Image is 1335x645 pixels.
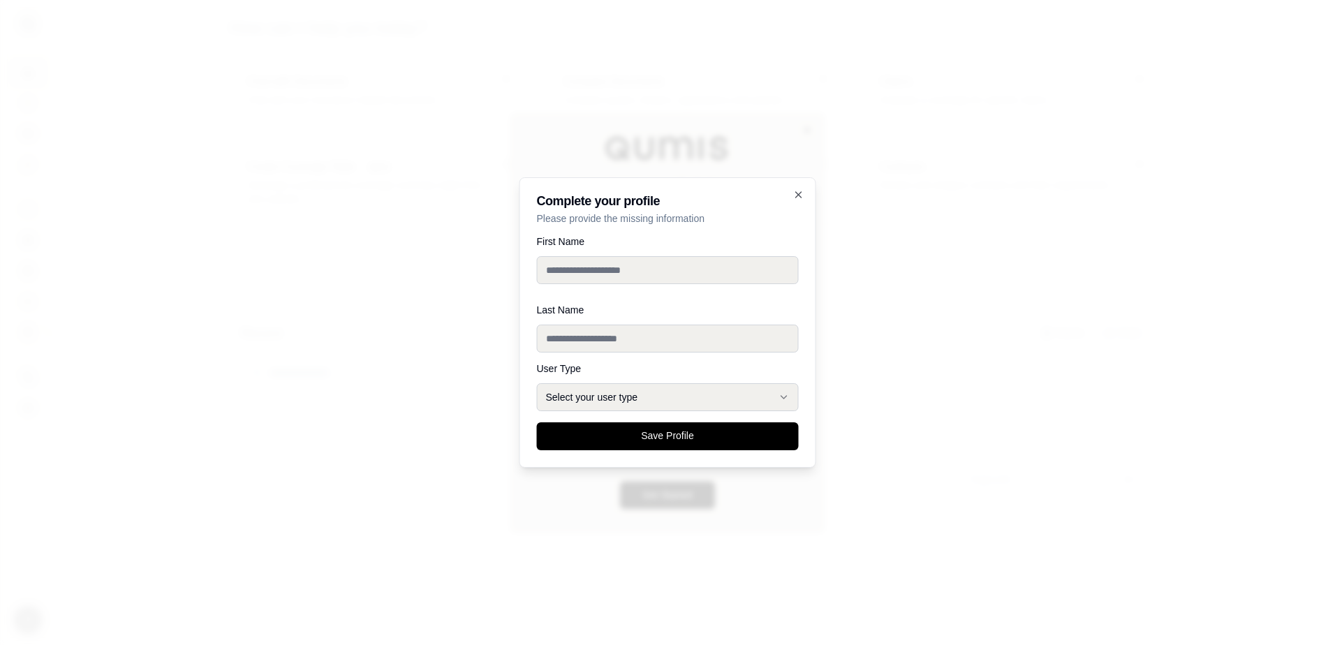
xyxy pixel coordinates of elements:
p: Please provide the missing information [537,212,799,225]
h2: Complete your profile [537,195,799,207]
label: User Type [537,364,799,373]
button: Save Profile [537,422,799,450]
label: Last Name [537,305,799,315]
label: First Name [537,237,799,246]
